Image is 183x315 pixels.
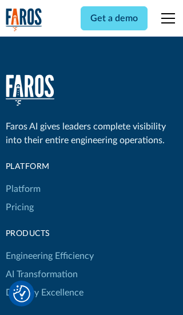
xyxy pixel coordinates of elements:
[6,74,54,106] a: home
[6,74,54,106] img: Faros Logo White
[6,8,42,31] img: Logo of the analytics and reporting company Faros.
[6,265,78,283] a: AI Transformation
[6,161,94,173] div: Platform
[6,8,42,31] a: home
[6,283,83,302] a: Delivery Excellence
[6,228,94,240] div: products
[6,247,94,265] a: Engineering Efficiency
[81,6,148,30] a: Get a demo
[6,120,178,147] div: Faros AI gives leaders complete visibility into their entire engineering operations.
[6,180,41,198] a: Platform
[6,198,34,216] a: Pricing
[13,285,30,302] img: Revisit consent button
[13,285,30,302] button: Cookie Settings
[154,5,177,32] div: menu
